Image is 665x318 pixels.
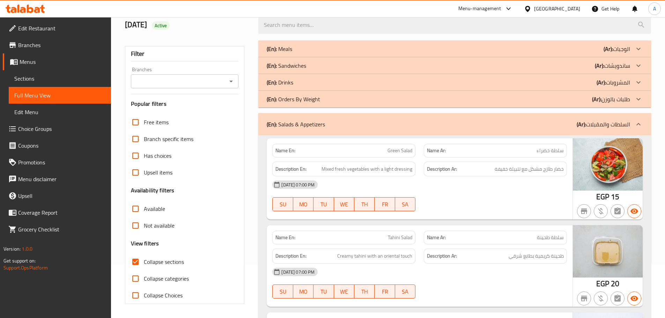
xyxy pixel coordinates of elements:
span: Not available [144,221,175,230]
h3: Popular filters [131,100,239,108]
span: [DATE] 07:00 PM [279,182,317,188]
span: MO [296,287,311,297]
a: Grocery Checklist [3,221,111,238]
span: Coverage Report [18,208,105,217]
button: Not branch specific item [577,204,591,218]
button: TU [313,284,334,298]
button: Purchased item [594,204,608,218]
h3: View filters [131,239,159,247]
img: %D8%B7%D8%AD%D9%8A%D9%86%D9%87638937794185907806.jpg [573,225,643,278]
span: Choice Groups [18,125,105,133]
input: search [258,16,651,34]
span: WE [337,287,352,297]
span: EGP [596,190,609,204]
span: Sections [14,74,105,83]
button: FR [375,284,395,298]
span: Full Menu View [14,91,105,99]
div: (En): Drinks(Ar):المشروبات [258,74,651,91]
a: Menus [3,53,111,70]
span: FR [377,199,392,209]
span: TH [357,287,372,297]
b: (En): [267,44,277,54]
span: SU [275,199,290,209]
button: SU [272,197,293,211]
b: (En): [267,60,277,71]
span: Menu disclaimer [18,175,105,183]
span: Has choices [144,151,171,160]
span: Upsell [18,192,105,200]
span: Collapse Choices [144,291,183,299]
strong: Description Ar: [427,252,457,260]
span: Collapse sections [144,258,184,266]
span: Mixed fresh vegetables with a light dressing [322,165,412,173]
a: Coupons [3,137,111,154]
b: (En): [267,119,277,130]
b: (Ar): [592,94,601,104]
span: 1.0.0 [22,244,32,253]
button: WE [334,197,354,211]
button: Not has choices [611,204,625,218]
h2: [DATE] [125,20,250,30]
a: Full Menu View [9,87,111,104]
span: TH [357,199,372,209]
a: Edit Menu [9,104,111,120]
span: 20 [611,277,619,290]
b: (Ar): [595,60,604,71]
span: WE [337,199,352,209]
span: 15 [611,190,619,204]
span: Grocery Checklist [18,225,105,234]
span: Collapse categories [144,274,189,283]
button: SA [395,197,415,211]
button: Available [627,291,641,305]
strong: Description Ar: [427,165,457,173]
p: Sandwiches [267,61,306,70]
b: (En): [267,94,277,104]
span: طحينة كريمية بطابع شرقي [509,252,564,260]
span: EGP [596,277,609,290]
span: Active [152,22,170,29]
p: طلبات بالوزن [592,95,630,103]
button: TH [354,197,375,211]
b: (En): [267,77,277,88]
span: TU [316,287,331,297]
div: (En): Meals(Ar):الوجبات [258,40,651,57]
p: الوجبات [604,45,630,53]
button: Not has choices [611,291,625,305]
span: A [653,5,656,13]
button: MO [293,284,313,298]
a: Sections [9,70,111,87]
a: Upsell [3,187,111,204]
span: SU [275,287,290,297]
h3: Availability filters [131,186,175,194]
span: Green Salad [387,147,412,154]
span: Available [144,205,165,213]
b: (Ar): [577,119,586,130]
button: Purchased item [594,291,608,305]
span: سلطة طحينة [537,234,564,241]
span: Creamy tahini with an oriental touch [337,252,412,260]
span: Branches [18,41,105,49]
button: TH [354,284,375,298]
div: Filter [131,46,239,61]
span: Version: [3,244,21,253]
strong: Name Ar: [427,234,446,241]
a: Menu disclaimer [3,171,111,187]
span: Edit Menu [14,108,105,116]
span: خضار طازج مشكل مع تتبيلة خفيفة [495,165,564,173]
b: (Ar): [597,77,606,88]
span: TU [316,199,331,209]
p: المشروبات [597,78,630,87]
span: Upsell items [144,168,172,177]
div: Active [152,21,170,30]
div: [GEOGRAPHIC_DATA] [534,5,580,13]
img: %D8%B3%D9%84%D8%B7%D9%87_%D8%AE%D8%B6%D8%B1%D8%A7%D8%A1638937792016050448.jpg [573,138,643,191]
button: TU [313,197,334,211]
button: MO [293,197,313,211]
span: Get support on: [3,256,36,265]
a: Edit Restaurant [3,20,111,37]
span: Tahini Salad [388,234,412,241]
span: Free items [144,118,169,126]
button: SU [272,284,293,298]
span: Branch specific items [144,135,193,143]
a: Support.OpsPlatform [3,263,48,272]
